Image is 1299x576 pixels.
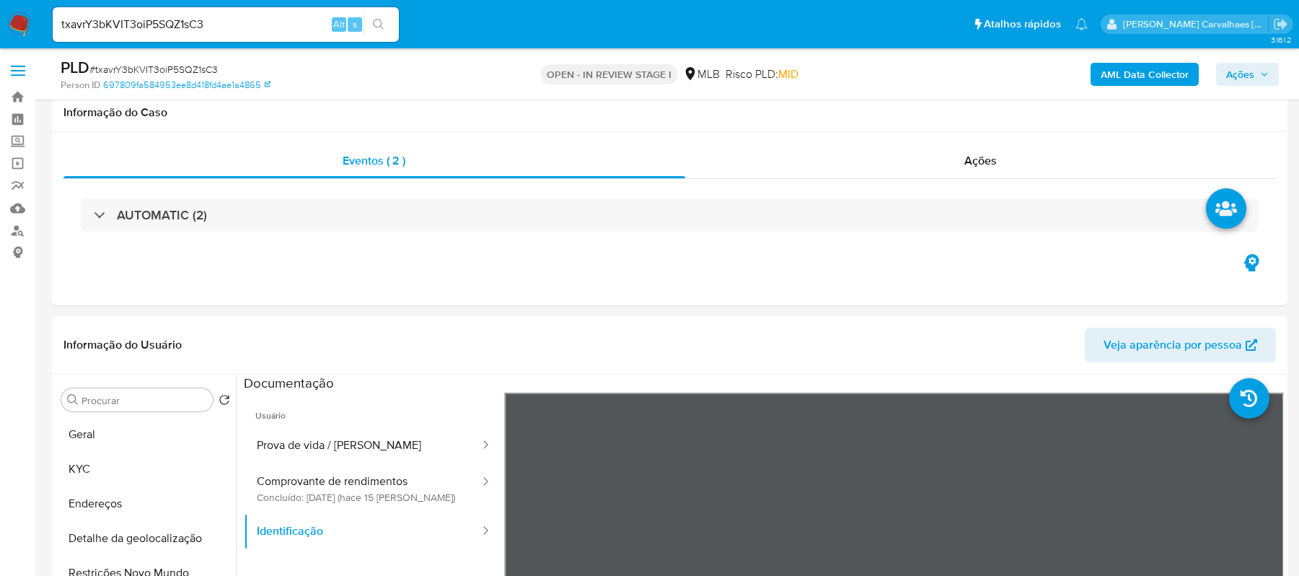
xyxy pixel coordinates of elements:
button: Retornar ao pedido padrão [219,394,230,410]
span: # txavrY3bKVIT3oiP5SQZ1sC3 [89,62,218,77]
span: Ações [964,152,997,169]
b: PLD [61,56,89,79]
button: KYC [56,452,236,486]
div: AUTOMATIC (2) [81,198,1259,232]
span: Alt [333,17,345,31]
a: Notificações [1075,18,1088,30]
button: Endereços [56,486,236,521]
button: Geral [56,417,236,452]
span: Atalhos rápidos [984,17,1061,32]
a: Sair [1273,17,1288,32]
span: s [353,17,357,31]
h1: Informação do Caso [63,105,1276,120]
b: Person ID [61,79,100,92]
button: Procurar [67,394,79,406]
span: Risco PLD: [726,66,798,82]
input: Pesquise usuários ou casos... [53,15,399,34]
button: Ações [1216,63,1279,86]
h1: Informação do Usuário [63,338,182,352]
span: Ações [1226,63,1254,86]
button: Veja aparência por pessoa [1085,328,1276,362]
p: sara.carvalhaes@mercadopago.com.br [1123,17,1269,31]
input: Procurar [82,394,207,407]
span: Veja aparência por pessoa [1104,328,1242,362]
div: MLB [683,66,720,82]
span: MID [778,66,798,82]
p: OPEN - IN REVIEW STAGE I [541,64,677,84]
a: 697809fa584953ee8d418fd4ae1a4865 [103,79,270,92]
button: search-icon [364,14,393,35]
span: Eventos ( 2 ) [343,152,405,169]
b: AML Data Collector [1101,63,1189,86]
h3: AUTOMATIC (2) [117,207,207,223]
button: Detalhe da geolocalização [56,521,236,556]
button: AML Data Collector [1091,63,1199,86]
